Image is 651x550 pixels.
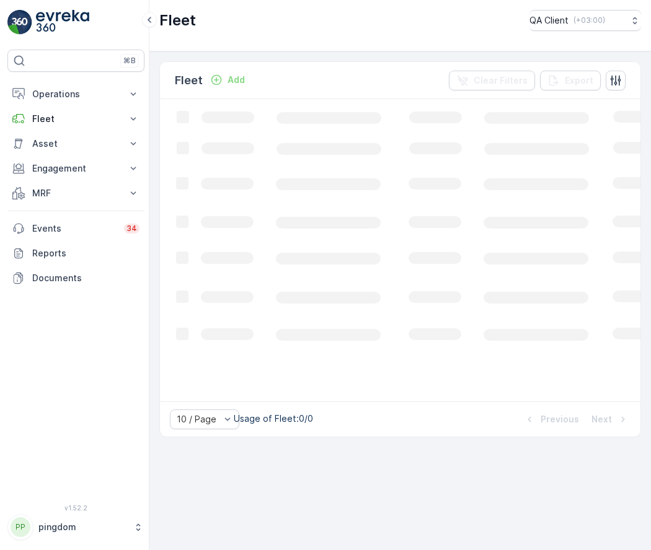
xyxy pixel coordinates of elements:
[7,241,144,266] a: Reports
[7,156,144,181] button: Engagement
[7,107,144,131] button: Fleet
[32,272,139,284] p: Documents
[7,131,144,156] button: Asset
[573,15,605,25] p: ( +03:00 )
[7,514,144,540] button: PPpingdom
[529,10,641,31] button: QA Client(+03:00)
[32,137,120,150] p: Asset
[205,72,250,87] button: Add
[474,74,528,87] p: Clear Filters
[7,82,144,107] button: Operations
[449,71,535,90] button: Clear Filters
[159,11,196,30] p: Fleet
[32,222,117,235] p: Events
[7,181,144,206] button: MRF
[126,224,137,234] p: 34
[234,412,313,425] p: Usage of Fleet : 0/0
[11,517,30,537] div: PP
[228,74,245,86] p: Add
[36,10,89,35] img: logo_light-DOdMpM7g.png
[123,56,136,66] p: ⌘B
[175,72,203,89] p: Fleet
[541,413,579,426] p: Previous
[590,412,631,427] button: Next
[32,88,120,100] p: Operations
[32,162,120,175] p: Engagement
[7,266,144,290] a: Documents
[7,216,144,241] a: Events34
[591,413,612,426] p: Next
[7,504,144,512] span: v 1.52.2
[540,71,601,90] button: Export
[32,247,139,260] p: Reports
[522,412,580,427] button: Previous
[32,113,120,125] p: Fleet
[32,187,120,199] p: MRF
[529,14,569,27] p: QA Client
[38,521,127,533] p: pingdom
[565,74,593,87] p: Export
[7,10,32,35] img: logo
